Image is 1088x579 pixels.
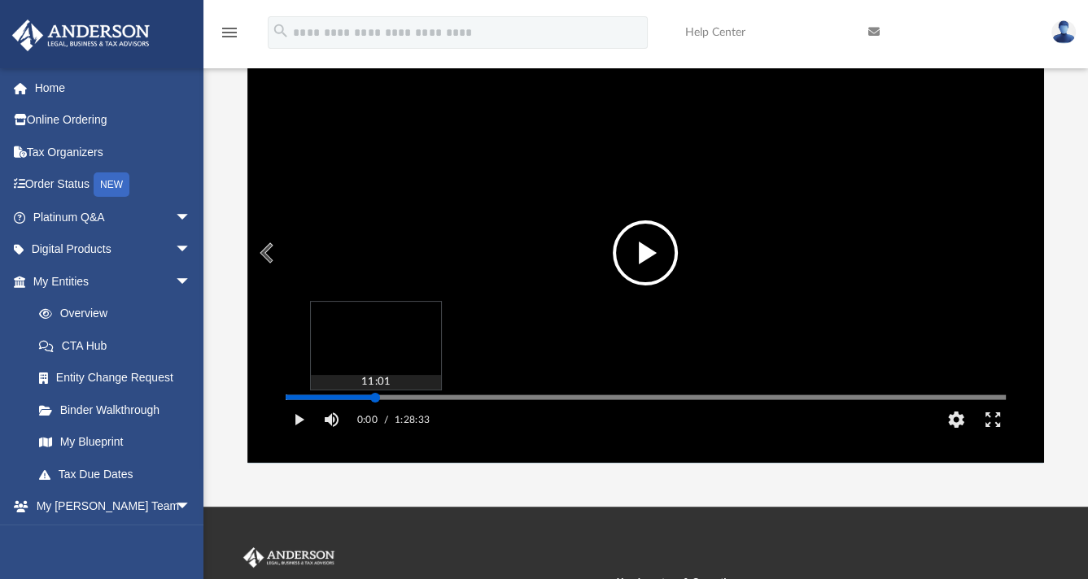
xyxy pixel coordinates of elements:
[247,43,1043,463] div: File preview
[23,522,199,574] a: My [PERSON_NAME] Team
[175,233,208,267] span: arrow_drop_down
[11,72,216,104] a: Home
[247,230,283,276] button: Previous File
[272,22,290,40] i: search
[23,458,216,490] a: Tax Due Dates
[937,403,974,436] button: Settings
[384,403,388,436] span: /
[11,233,216,266] a: Digital Productsarrow_drop_down
[220,23,239,42] i: menu
[175,490,208,524] span: arrow_drop_down
[23,298,216,330] a: Overview
[23,426,208,459] a: My Blueprint
[220,31,239,42] a: menu
[11,265,216,298] a: My Entitiesarrow_drop_down
[11,168,216,202] a: Order StatusNEW
[273,390,1019,403] div: Media Slider
[317,403,347,436] button: Mute
[11,136,216,168] a: Tax Organizers
[23,329,216,362] a: CTA Hub
[7,20,155,51] img: Anderson Advisors Platinum Portal
[94,172,129,197] div: NEW
[175,265,208,298] span: arrow_drop_down
[11,104,216,137] a: Online Ordering
[974,403,1011,436] button: Enter fullscreen
[11,490,208,523] a: My [PERSON_NAME] Teamarrow_drop_down
[175,201,208,234] span: arrow_drop_down
[395,403,430,436] label: 1:28:33
[23,394,216,426] a: Binder Walkthrough
[11,201,216,233] a: Platinum Q&Aarrow_drop_down
[311,375,441,390] div: 11:01
[23,362,216,394] a: Entity Change Request
[281,403,317,436] button: Play
[1051,20,1076,44] img: User Pic
[357,403,378,436] label: 0:00
[240,547,338,568] img: Anderson Advisors Platinum Portal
